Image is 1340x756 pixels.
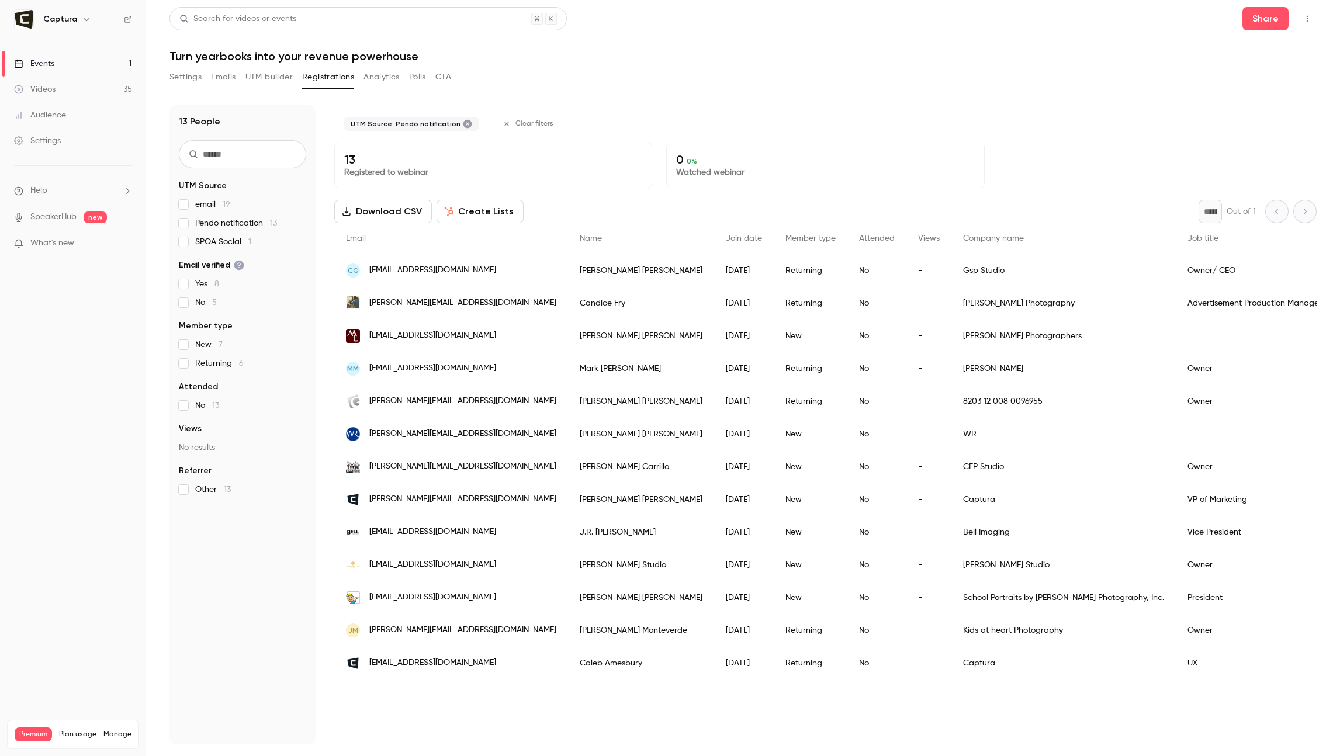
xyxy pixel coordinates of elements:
[179,180,306,495] section: facet-groups
[179,180,227,192] span: UTM Source
[714,385,774,418] div: [DATE]
[847,581,906,614] div: No
[774,516,847,549] div: New
[346,329,360,343] img: marklawrencephotographers.com
[103,730,131,739] a: Manage
[179,381,218,393] span: Attended
[369,657,496,670] span: [EMAIL_ADDRESS][DOMAIN_NAME]
[169,68,202,86] button: Settings
[346,656,360,670] img: captura.io
[334,200,432,223] button: Download CSV
[951,418,1176,450] div: WR
[1176,614,1334,647] div: Owner
[344,167,642,178] p: Registered to webinar
[568,287,714,320] div: Candice Fry
[714,254,774,287] div: [DATE]
[785,234,836,242] span: Member type
[906,254,951,287] div: -
[951,352,1176,385] div: [PERSON_NAME]
[714,549,774,581] div: [DATE]
[346,294,360,313] img: mjthomasphoto.com
[714,287,774,320] div: [DATE]
[847,614,906,647] div: No
[14,185,132,197] li: help-dropdown-opener
[568,352,714,385] div: Mark [PERSON_NAME]
[774,483,847,516] div: New
[676,152,974,167] p: 0
[568,450,714,483] div: [PERSON_NAME] Carrillo
[906,287,951,320] div: -
[346,493,360,507] img: captura.io
[714,450,774,483] div: [DATE]
[774,385,847,418] div: Returning
[344,152,642,167] p: 13
[774,549,847,581] div: New
[346,427,360,441] img: wilcoxrecognition.com
[847,516,906,549] div: No
[437,200,524,223] button: Create Lists
[369,461,556,473] span: [PERSON_NAME][EMAIL_ADDRESS][DOMAIN_NAME]
[774,352,847,385] div: Returning
[347,363,359,374] span: MM
[59,730,96,739] span: Plan usage
[1176,581,1334,614] div: President
[30,237,74,249] span: What's new
[179,320,233,332] span: Member type
[714,352,774,385] div: [DATE]
[245,68,293,86] button: UTM builder
[369,494,556,506] span: [PERSON_NAME][EMAIL_ADDRESS][DOMAIN_NAME]
[363,68,400,86] button: Analytics
[1176,385,1334,418] div: Owner
[951,320,1176,352] div: [PERSON_NAME] Photographers
[774,254,847,287] div: Returning
[859,234,895,242] span: Attended
[14,135,61,147] div: Settings
[568,581,714,614] div: [PERSON_NAME] [PERSON_NAME]
[1176,254,1334,287] div: Owner/ CEO
[847,254,906,287] div: No
[847,287,906,320] div: No
[951,254,1176,287] div: Gsp Studio
[1187,234,1218,242] span: Job title
[568,320,714,352] div: [PERSON_NAME] [PERSON_NAME]
[726,234,762,242] span: Join date
[211,68,236,86] button: Emails
[195,484,231,495] span: Other
[774,647,847,679] div: Returning
[409,68,426,86] button: Polls
[15,10,33,29] img: Captura
[568,385,714,418] div: [PERSON_NAME] [PERSON_NAME]
[906,581,951,614] div: -
[1176,647,1334,679] div: UX
[212,299,217,307] span: 5
[214,280,219,288] span: 8
[195,217,277,229] span: Pendo notification
[212,401,219,410] span: 13
[774,320,847,352] div: New
[951,614,1176,647] div: Kids at heart Photography
[847,549,906,581] div: No
[1176,516,1334,549] div: Vice President
[918,234,940,242] span: Views
[435,68,451,86] button: CTA
[568,549,714,581] div: [PERSON_NAME] Studio
[906,385,951,418] div: -
[714,516,774,549] div: [DATE]
[179,259,244,271] span: Email verified
[568,647,714,679] div: Caleb Amesbury
[906,320,951,352] div: -
[1176,483,1334,516] div: VP of Marketing
[351,119,460,129] span: UTM Source: Pendo notification
[568,418,714,450] div: [PERSON_NAME] [PERSON_NAME]
[774,450,847,483] div: New
[951,516,1176,549] div: Bell Imaging
[248,238,251,246] span: 1
[906,549,951,581] div: -
[1176,287,1334,320] div: Advertisement Production Manager
[568,254,714,287] div: [PERSON_NAME] [PERSON_NAME]
[847,385,906,418] div: No
[906,352,951,385] div: -
[1242,7,1289,30] button: Share
[369,592,496,604] span: [EMAIL_ADDRESS][DOMAIN_NAME]
[369,625,556,637] span: [PERSON_NAME][EMAIL_ADDRESS][DOMAIN_NAME]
